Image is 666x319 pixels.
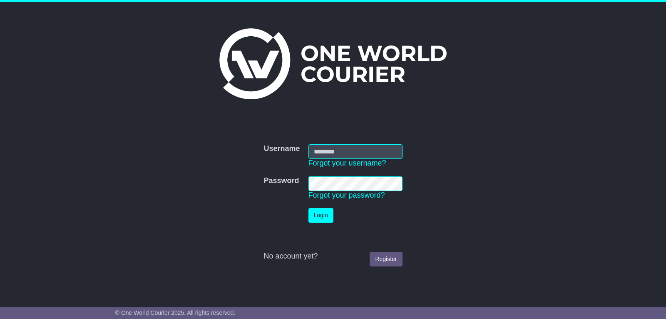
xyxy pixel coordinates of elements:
[308,208,333,223] button: Login
[263,252,402,261] div: No account yet?
[115,309,236,316] span: © One World Courier 2025. All rights reserved.
[308,159,386,167] a: Forgot your username?
[219,28,447,99] img: One World
[370,252,402,266] a: Register
[263,144,300,153] label: Username
[263,176,299,186] label: Password
[308,191,385,199] a: Forgot your password?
